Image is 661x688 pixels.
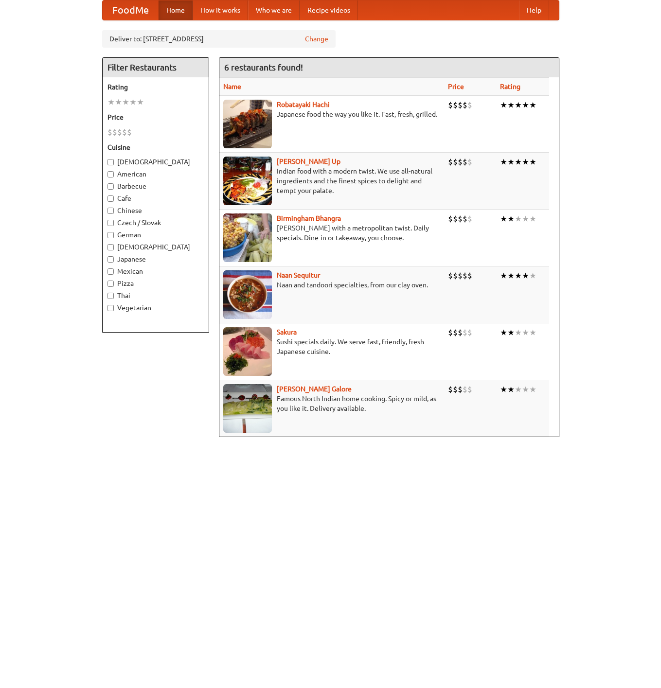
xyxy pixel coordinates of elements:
[107,127,112,138] li: $
[458,100,463,110] li: $
[448,213,453,224] li: $
[519,0,549,20] a: Help
[463,327,467,338] li: $
[507,384,515,395] li: ★
[223,213,272,262] img: bhangra.jpg
[277,328,297,336] a: Sakura
[193,0,248,20] a: How it works
[515,100,522,110] li: ★
[277,214,341,222] a: Birmingham Bhangra
[277,158,340,165] a: [PERSON_NAME] Up
[458,213,463,224] li: $
[500,213,507,224] li: ★
[112,127,117,138] li: $
[107,291,204,300] label: Thai
[107,293,114,299] input: Thai
[107,157,204,167] label: [DEMOGRAPHIC_DATA]
[467,270,472,281] li: $
[467,157,472,167] li: $
[467,327,472,338] li: $
[224,63,303,72] ng-pluralize: 6 restaurants found!
[453,100,458,110] li: $
[107,268,114,275] input: Mexican
[463,213,467,224] li: $
[453,327,458,338] li: $
[107,218,204,228] label: Czech / Slovak
[500,157,507,167] li: ★
[115,97,122,107] li: ★
[507,327,515,338] li: ★
[107,112,204,122] h5: Price
[529,213,536,224] li: ★
[129,97,137,107] li: ★
[107,142,204,152] h5: Cuisine
[107,266,204,276] label: Mexican
[223,384,272,433] img: currygalore.jpg
[453,384,458,395] li: $
[448,83,464,90] a: Price
[522,384,529,395] li: ★
[107,230,204,240] label: German
[223,83,241,90] a: Name
[137,97,144,107] li: ★
[223,327,272,376] img: sakura.jpg
[463,157,467,167] li: $
[223,109,441,119] p: Japanese food the way you like it. Fast, fresh, grilled.
[107,220,114,226] input: Czech / Slovak
[107,194,204,203] label: Cafe
[122,127,127,138] li: $
[277,271,320,279] a: Naan Sequitur
[103,58,209,77] h4: Filter Restaurants
[448,100,453,110] li: $
[107,169,204,179] label: American
[522,270,529,281] li: ★
[453,157,458,167] li: $
[515,384,522,395] li: ★
[107,303,204,313] label: Vegetarian
[500,270,507,281] li: ★
[223,157,272,205] img: curryup.jpg
[107,195,114,202] input: Cafe
[458,157,463,167] li: $
[467,213,472,224] li: $
[458,327,463,338] li: $
[223,394,441,413] p: Famous North Indian home cooking. Spicy or mild, as you like it. Delivery available.
[500,83,520,90] a: Rating
[248,0,300,20] a: Who we are
[507,100,515,110] li: ★
[529,384,536,395] li: ★
[507,213,515,224] li: ★
[300,0,358,20] a: Recipe videos
[463,384,467,395] li: $
[522,327,529,338] li: ★
[223,223,441,243] p: [PERSON_NAME] with a metropolitan twist. Daily specials. Dine-in or takeaway, you choose.
[122,97,129,107] li: ★
[277,101,330,108] a: Robatayaki Hachi
[102,30,336,48] div: Deliver to: [STREET_ADDRESS]
[305,34,328,44] a: Change
[500,384,507,395] li: ★
[107,97,115,107] li: ★
[159,0,193,20] a: Home
[127,127,132,138] li: $
[467,100,472,110] li: $
[107,281,114,287] input: Pizza
[107,208,114,214] input: Chinese
[500,100,507,110] li: ★
[107,232,114,238] input: German
[277,385,352,393] a: [PERSON_NAME] Galore
[448,327,453,338] li: $
[515,270,522,281] li: ★
[117,127,122,138] li: $
[223,270,272,319] img: naansequitur.jpg
[467,384,472,395] li: $
[107,256,114,263] input: Japanese
[107,305,114,311] input: Vegetarian
[223,100,272,148] img: robatayaki.jpg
